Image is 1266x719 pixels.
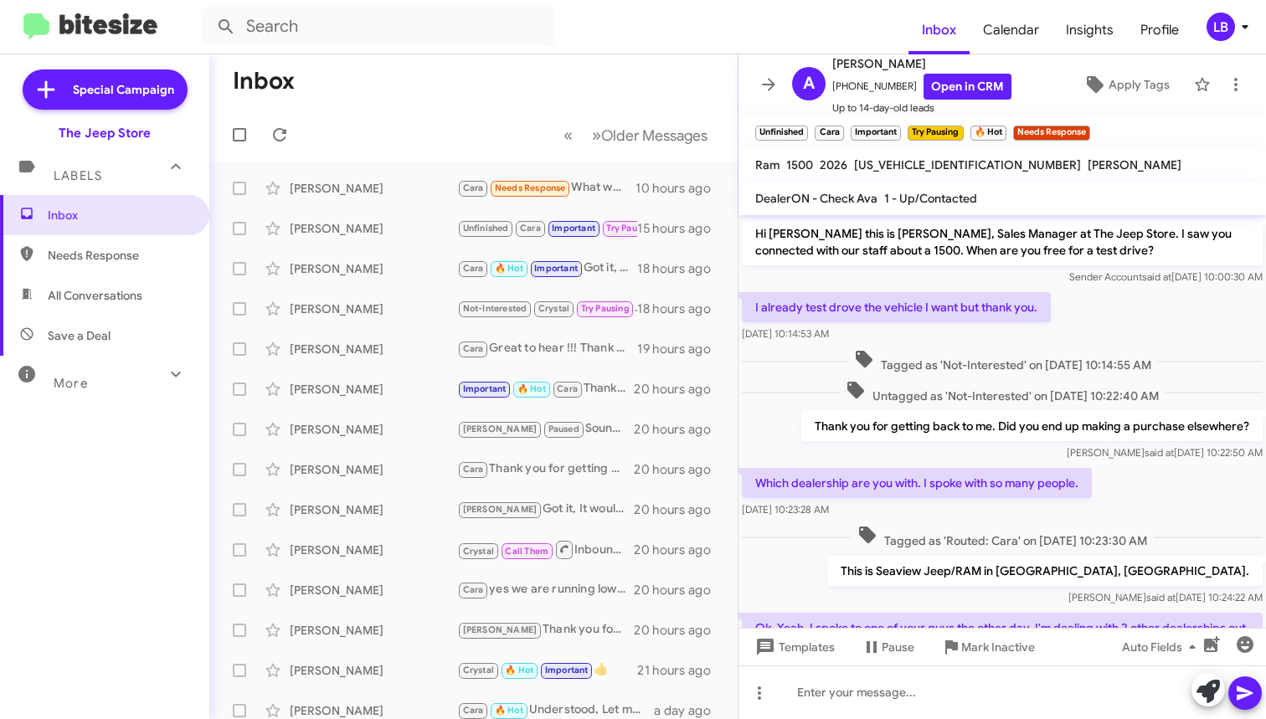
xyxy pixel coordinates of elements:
[457,539,634,560] div: Inbound Call
[820,157,847,172] span: 2026
[495,182,566,193] span: Needs Response
[738,632,848,662] button: Templates
[517,383,546,394] span: 🔥 Hot
[290,622,457,639] div: [PERSON_NAME]
[832,74,1011,100] span: [PHONE_NUMBER]
[463,705,484,716] span: Cara
[742,613,1263,660] p: Ok. Yeah. I spoke to one of your guys the other day. I'm dealing with 2 other dealerships out of ...
[290,582,457,598] div: [PERSON_NAME]
[755,157,780,172] span: Ram
[463,424,538,434] span: [PERSON_NAME]
[637,341,724,357] div: 19 hours ago
[290,702,457,719] div: [PERSON_NAME]
[54,376,88,391] span: More
[1109,69,1170,100] span: Apply Tags
[848,632,928,662] button: Pause
[1207,13,1235,41] div: LB
[457,580,634,599] div: yes we are running low on used vehicle inventory. What kind of pickup ?
[463,504,538,515] span: [PERSON_NAME]
[786,157,813,172] span: 1500
[924,74,1011,100] a: Open in CRM
[601,126,708,145] span: Older Messages
[457,339,637,358] div: Great to hear !!! Thank you for the update, Hope you continue to enjoy it !
[48,327,111,344] span: Save a Deal
[851,525,1154,549] span: Tagged as 'Routed: Cara' on [DATE] 10:23:30 AM
[290,421,457,438] div: [PERSON_NAME]
[48,287,142,304] span: All Conversations
[457,460,634,479] div: Thank you for getting back to me. I will update my records.
[742,503,829,516] span: [DATE] 10:23:28 AM
[290,260,457,277] div: [PERSON_NAME]
[457,259,637,278] div: Got it, Should definitely be something we are interested in. Would just be a matter of having you...
[1069,270,1263,283] span: Sender Account [DATE] 10:00:30 AM
[457,299,637,318] div: 👍
[505,665,533,675] span: 🔥 Hot
[564,125,573,146] span: «
[606,223,655,234] span: Try Pausing
[290,542,457,558] div: [PERSON_NAME]
[801,411,1263,441] p: Thank you for getting back to me. Did you end up making a purchase elsewhere?
[463,343,484,354] span: Cara
[545,665,589,675] span: Important
[290,341,457,357] div: [PERSON_NAME]
[54,168,102,183] span: Labels
[582,118,718,152] button: Next
[884,191,977,206] span: 1 - Up/Contacted
[637,220,724,237] div: 15 hours ago
[59,125,151,141] div: The Jeep Store
[23,69,188,110] a: Special Campaign
[832,100,1011,116] span: Up to 14-day-old leads
[908,126,963,141] small: Try Pausing
[1052,6,1127,54] span: Insights
[1013,126,1090,141] small: Needs Response
[636,180,724,197] div: 10 hours ago
[457,419,634,439] div: Sounds good, Will touch base then. Thank you !
[1068,591,1263,603] span: [PERSON_NAME] [DATE] 10:24:22 AM
[457,620,634,639] div: Thank you for getting back to me. I will update my records.
[1145,446,1174,459] span: said at
[851,126,901,141] small: Important
[463,665,494,675] span: Crystal
[827,556,1263,586] p: This is Seaview Jeep/RAM in [GEOGRAPHIC_DATA], [GEOGRAPHIC_DATA].
[203,7,554,47] input: Search
[457,660,637,680] div: 👍
[457,500,634,519] div: Got it, It would be something my used car manager would have to check out hands on. Are you looki...
[752,632,835,662] span: Templates
[908,6,970,54] a: Inbox
[290,381,457,398] div: [PERSON_NAME]
[815,126,843,141] small: Cara
[634,542,724,558] div: 20 hours ago
[463,546,494,557] span: Crystal
[457,379,634,398] div: Thank you see you [DATE]
[290,300,457,317] div: [PERSON_NAME]
[290,461,457,478] div: [PERSON_NAME]
[839,380,1166,404] span: Untagged as 'Not-Interested' on [DATE] 10:22:40 AM
[290,662,457,679] div: [PERSON_NAME]
[742,468,1092,498] p: Which dealership are you with. I spoke with so many people.
[554,118,718,152] nav: Page navigation example
[290,180,457,197] div: [PERSON_NAME]
[742,218,1263,265] p: Hi [PERSON_NAME] this is [PERSON_NAME], Sales Manager at The Jeep Store. I saw you connected with...
[1088,157,1181,172] span: [PERSON_NAME]
[290,501,457,518] div: [PERSON_NAME]
[73,81,174,98] span: Special Campaign
[634,622,724,639] div: 20 hours ago
[520,223,541,234] span: Cara
[832,54,1011,74] span: [PERSON_NAME]
[457,178,636,198] div: What would your offer be?
[457,218,637,238] div: Just a couple of more questions in addition to that out the door price. Do you guys mark up the l...
[1127,6,1192,54] a: Profile
[637,662,724,679] div: 21 hours ago
[581,303,630,314] span: Try Pausing
[505,546,548,557] span: Call Them
[592,125,601,146] span: »
[803,70,815,97] span: A
[290,220,457,237] div: [PERSON_NAME]
[1192,13,1248,41] button: LB
[637,260,724,277] div: 18 hours ago
[1067,446,1263,459] span: [PERSON_NAME] [DATE] 10:22:50 AM
[970,6,1052,54] span: Calendar
[970,126,1006,141] small: 🔥 Hot
[634,582,724,598] div: 20 hours ago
